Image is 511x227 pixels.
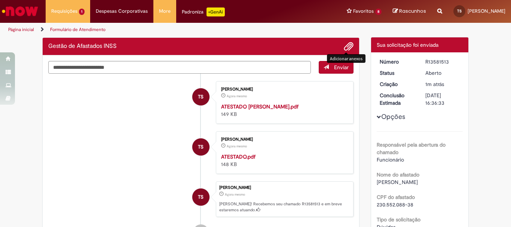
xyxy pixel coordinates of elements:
[374,92,420,107] dt: Conclusão Estimada
[327,54,365,63] div: Adicionar anexos
[377,194,415,200] b: CPF do afastado
[334,64,349,71] span: Enviar
[221,137,346,142] div: [PERSON_NAME]
[206,7,225,16] p: +GenAi
[468,8,505,14] span: [PERSON_NAME]
[425,92,460,107] div: [DATE] 16:36:33
[377,201,413,208] span: 230.552.088-38
[198,88,204,106] span: TS
[425,80,460,88] div: 30/09/2025 13:36:29
[48,61,311,74] textarea: Digite sua mensagem aqui...
[425,81,444,88] span: 1m atrás
[377,216,420,223] b: Tipo de solicitação
[51,7,77,15] span: Requisições
[192,88,209,105] div: Tainy Andrade da Silva
[6,23,335,37] ul: Trilhas de página
[221,153,346,168] div: 148 KB
[344,42,354,51] button: Adicionar anexos
[221,87,346,92] div: [PERSON_NAME]
[377,141,446,156] b: Responsável pela abertura do chamado
[192,188,209,206] div: Tainy Andrade da Silva
[48,181,354,217] li: Tainy Andrade da Silva
[219,185,349,190] div: [PERSON_NAME]
[159,7,171,15] span: More
[182,7,225,16] div: Padroniza
[375,9,382,15] span: 8
[198,188,204,206] span: TS
[198,138,204,156] span: TS
[377,171,419,178] b: Nome do afastado
[353,7,374,15] span: Favoritos
[219,201,349,213] p: [PERSON_NAME]! Recebemos seu chamado R13581513 e em breve estaremos atuando.
[457,9,462,13] span: TS
[374,69,420,77] dt: Status
[377,42,438,48] span: Sua solicitação foi enviada
[96,7,148,15] span: Despesas Corporativas
[1,4,39,19] img: ServiceNow
[227,144,247,148] span: Agora mesmo
[319,61,354,74] button: Enviar
[225,192,245,197] span: Agora mesmo
[227,94,247,98] span: Agora mesmo
[399,7,426,15] span: Rascunhos
[374,58,420,65] dt: Número
[221,103,346,118] div: 149 KB
[221,103,299,110] a: ATESTADO [PERSON_NAME].pdf
[374,80,420,88] dt: Criação
[221,153,255,160] a: ATESTADO.pdf
[227,144,247,148] time: 30/09/2025 13:37:09
[377,156,404,163] span: Funcionário
[48,43,117,50] h2: Gestão de Afastados INSS Histórico de tíquete
[425,58,460,65] div: R13581513
[79,9,85,15] span: 1
[425,69,460,77] div: Aberto
[192,138,209,156] div: Tainy Andrade da Silva
[8,27,34,33] a: Página inicial
[225,192,245,197] time: 30/09/2025 13:36:29
[393,8,426,15] a: Rascunhos
[227,94,247,98] time: 30/09/2025 13:37:09
[50,27,105,33] a: Formulário de Atendimento
[425,81,444,88] time: 30/09/2025 13:36:29
[377,179,418,185] span: [PERSON_NAME]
